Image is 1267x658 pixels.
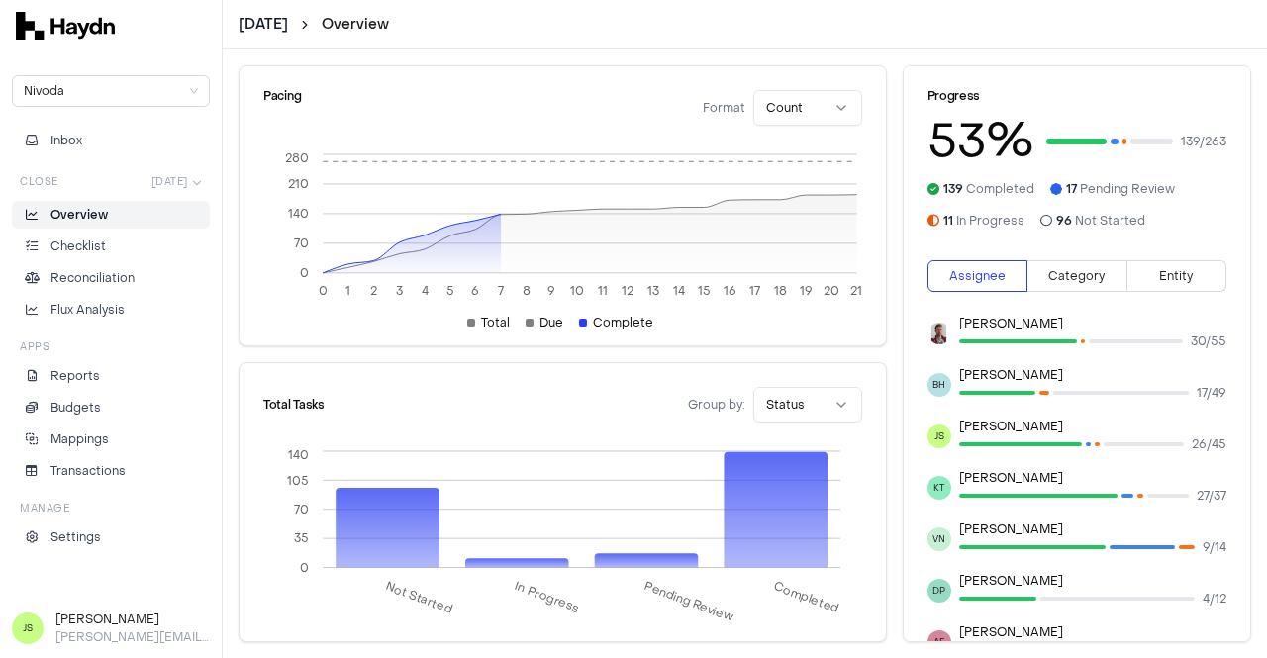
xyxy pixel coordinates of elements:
span: Inbox [50,132,82,149]
tspan: 7 [498,283,504,299]
tspan: 70 [294,502,309,517]
tspan: 3 [396,283,403,299]
p: Budgets [50,399,101,417]
span: 11 [943,213,953,229]
img: svg+xml,%3c [16,12,115,40]
span: AF [933,635,944,650]
p: Reconciliation [50,269,135,287]
tspan: 105 [287,472,309,488]
span: In Progress [943,213,1024,229]
tspan: Completed [772,578,841,616]
span: Completed [943,181,1034,197]
span: 4 / 12 [1203,591,1226,607]
tspan: 140 [288,206,309,222]
a: Flux Analysis [12,296,210,324]
p: Flux Analysis [50,301,125,319]
tspan: 13 [647,283,659,299]
a: Budgets [12,394,210,422]
tspan: 12 [622,283,633,299]
tspan: 19 [799,283,812,299]
nav: breadcrumb [239,15,389,35]
tspan: 2 [370,283,377,299]
p: Mappings [50,430,109,448]
h3: [PERSON_NAME] [55,611,210,628]
tspan: 18 [774,283,787,299]
a: Settings [12,523,210,551]
a: Overview [322,15,389,35]
tspan: 8 [523,283,531,299]
tspan: In Progress [513,578,582,616]
a: Reconciliation [12,264,210,292]
span: 9 / 14 [1203,539,1226,555]
tspan: 10 [570,283,584,299]
tspan: 17 [749,283,760,299]
span: Format [703,100,745,116]
tspan: 70 [294,235,309,251]
span: VN [932,532,945,547]
p: Settings [50,528,101,546]
span: BH [932,378,945,393]
tspan: 11 [598,283,608,299]
p: Overview [50,206,108,224]
p: [PERSON_NAME] [959,624,1226,640]
span: JS [23,621,33,636]
tspan: 5 [446,283,454,299]
span: 139 [943,181,963,197]
button: Inbox [12,127,210,154]
span: 96 [1056,213,1072,229]
a: Transactions [12,457,210,485]
span: DP [932,584,945,599]
span: 30 / 55 [1191,333,1226,349]
tspan: 0 [319,283,328,299]
p: Transactions [50,462,126,480]
span: Not Started [1056,213,1145,229]
tspan: 0 [300,265,309,281]
h3: Apps [20,339,49,354]
tspan: 20 [824,283,839,299]
div: Pacing [263,90,301,126]
span: JS [934,429,944,444]
tspan: 0 [300,560,309,576]
span: KT [933,481,944,496]
span: 27 / 37 [1197,488,1226,504]
span: Pending Review [1066,181,1175,197]
tspan: 140 [288,447,309,463]
tspan: 21 [849,283,861,299]
tspan: 35 [294,530,309,546]
span: 139 / 263 [1181,134,1226,149]
span: 17 [1066,181,1077,197]
a: Checklist [12,233,210,260]
div: Due [526,315,563,330]
tspan: Pending Review [642,578,736,625]
h3: 53 % [927,118,1034,165]
p: [PERSON_NAME][EMAIL_ADDRESS][DOMAIN_NAME] [55,628,210,646]
div: Complete [579,315,653,330]
a: Reports [12,362,210,390]
tspan: 9 [547,283,555,299]
tspan: 210 [288,176,309,192]
h3: Manage [20,501,69,516]
a: Mappings [12,425,210,453]
img: JP Smit [928,323,950,344]
div: Progress [927,90,1226,102]
span: Assignee [949,268,1006,284]
tspan: 280 [285,150,309,166]
span: Category [1048,268,1105,284]
a: Overview [12,201,210,229]
p: [PERSON_NAME] [959,470,1226,486]
p: [PERSON_NAME] [959,316,1226,331]
button: [DATE] [239,15,288,35]
h3: Close [20,174,58,189]
span: 17 / 49 [1197,385,1226,401]
tspan: 1 [345,283,350,299]
p: Reports [50,367,100,385]
tspan: 6 [471,283,479,299]
div: Total Tasks [263,399,325,411]
span: Group by: [688,397,745,413]
tspan: 16 [723,283,735,299]
button: [DATE] [144,170,211,193]
tspan: 15 [698,283,711,299]
tspan: 14 [673,283,685,299]
p: [PERSON_NAME] [959,521,1226,537]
